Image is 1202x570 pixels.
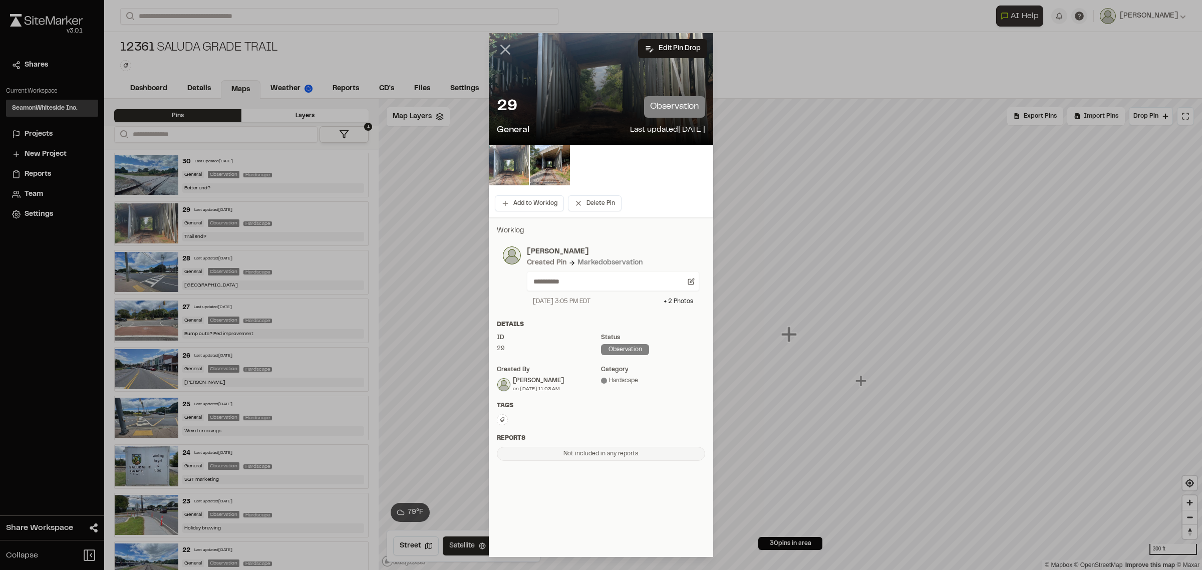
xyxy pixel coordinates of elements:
[533,297,590,306] div: [DATE] 3:05 PM EDT
[527,246,699,257] p: [PERSON_NAME]
[497,320,705,329] div: Details
[601,376,705,385] div: Hardscape
[601,333,705,342] div: Status
[527,257,566,268] div: Created Pin
[513,376,564,385] div: [PERSON_NAME]
[497,378,510,391] img: Nick Myers
[497,434,705,443] div: Reports
[497,365,601,374] div: Created by
[497,401,705,410] div: Tags
[601,344,649,355] div: observation
[497,97,517,117] p: 29
[513,385,564,393] div: on [DATE] 11:03 AM
[530,145,570,185] img: file
[503,246,521,264] img: photo
[497,124,529,137] p: General
[630,124,705,137] p: Last updated [DATE]
[495,195,564,211] button: Add to Worklog
[601,365,705,374] div: category
[497,414,508,425] button: Edit Tags
[577,257,643,268] div: Marked observation
[489,145,529,185] img: file
[497,447,705,461] div: Not included in any reports.
[644,96,705,118] p: observation
[664,297,693,306] div: + 2 Photo s
[568,195,622,211] button: Delete Pin
[497,225,705,236] p: Worklog
[497,344,601,353] div: 29
[497,333,601,342] div: ID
